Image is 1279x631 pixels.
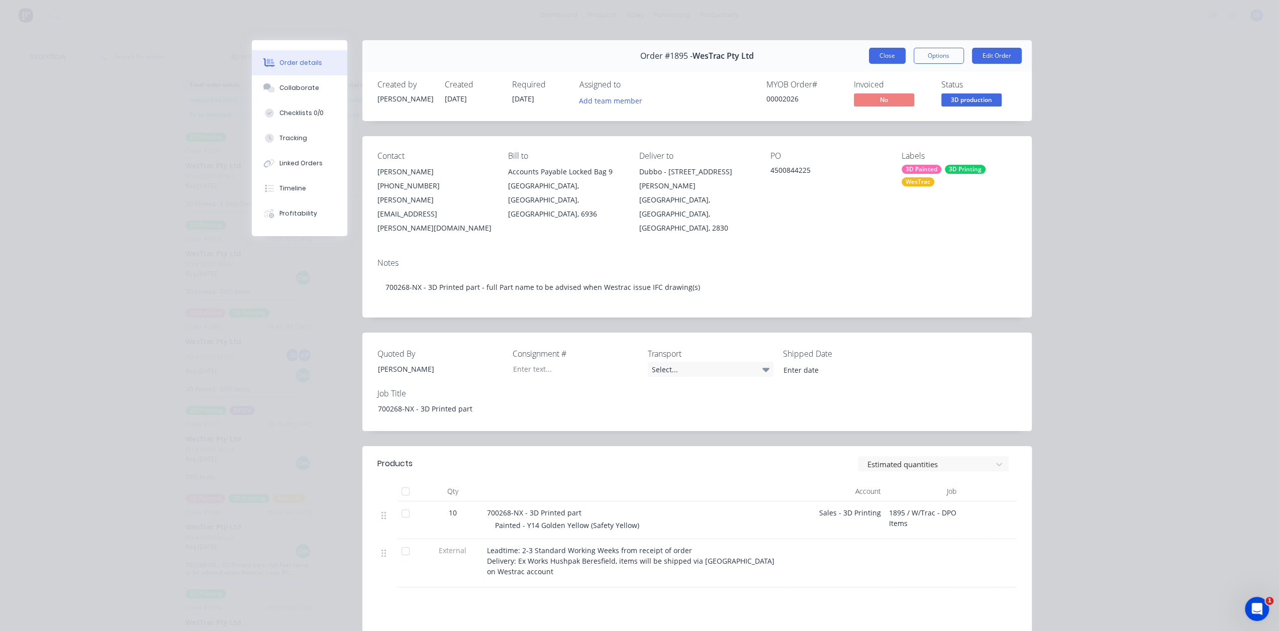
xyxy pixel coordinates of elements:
span: 3D production [941,93,1002,106]
div: [PHONE_NUMBER] [377,179,493,193]
div: [PERSON_NAME] [377,165,493,179]
div: Qty [423,481,483,501]
label: Job Title [377,387,503,399]
div: Account [784,481,885,501]
div: MYOB Order # [766,80,842,89]
div: Sales - 3D Printing [784,501,885,539]
span: Painted - Y14 Golden Yellow (Safety Yellow) [495,520,639,530]
span: [DATE] [512,94,534,103]
button: Add team member [579,93,648,107]
div: Select... [648,362,773,377]
div: Deliver to [639,151,754,161]
div: [PERSON_NAME][EMAIL_ADDRESS][PERSON_NAME][DOMAIN_NAME] [377,193,493,235]
div: 700268-NX - 3D Printed part - full Part name to be advised when Westrac issue IFC drawing(s) [377,272,1017,302]
div: Products [377,458,413,470]
span: 10 [449,507,457,518]
span: Leadtime: 2-3 Standard Working Weeks from receipt of order Delivery: Ex Works Hushpak Beresfield,... [487,546,776,576]
div: Order details [279,58,322,67]
button: Profitability [252,201,347,226]
span: No [854,93,914,106]
div: [PERSON_NAME] [377,93,433,104]
div: Profitability [279,209,317,218]
div: 3D Painted [902,165,941,174]
div: [PERSON_NAME][PHONE_NUMBER][PERSON_NAME][EMAIL_ADDRESS][PERSON_NAME][DOMAIN_NAME] [377,165,493,235]
div: Status [941,80,1017,89]
div: Contact [377,151,493,161]
label: Quoted By [377,348,503,360]
div: Linked Orders [279,159,323,168]
div: [GEOGRAPHIC_DATA], [GEOGRAPHIC_DATA], [GEOGRAPHIC_DATA], 2830 [639,193,754,235]
span: 1 [1265,597,1273,605]
div: Tracking [279,134,307,143]
button: Options [914,48,964,64]
div: Dubbo - [STREET_ADDRESS][PERSON_NAME] [639,165,754,193]
div: [GEOGRAPHIC_DATA], [GEOGRAPHIC_DATA], [GEOGRAPHIC_DATA], 6936 [508,179,623,221]
div: Invoiced [854,80,929,89]
label: Transport [648,348,773,360]
div: Notes [377,258,1017,268]
div: 00002026 [766,93,842,104]
div: Checklists 0/0 [279,109,324,118]
iframe: Intercom live chat [1245,597,1269,621]
div: 700268-NX - 3D Printed part [370,401,496,416]
button: Close [869,48,906,64]
span: [DATE] [445,94,467,103]
label: Consignment # [513,348,638,360]
button: 3D production [941,93,1002,109]
div: Collaborate [279,83,319,92]
button: Timeline [252,176,347,201]
span: WesTrac Pty Ltd [693,51,754,61]
div: [PERSON_NAME] [370,362,496,376]
div: Accounts Payable Locked Bag 9[GEOGRAPHIC_DATA], [GEOGRAPHIC_DATA], [GEOGRAPHIC_DATA], 6936 [508,165,623,221]
div: Accounts Payable Locked Bag 9 [508,165,623,179]
div: 4500844225 [770,165,886,179]
input: Enter date [776,362,902,377]
div: 3D Printing [945,165,986,174]
button: Order details [252,50,347,75]
button: Collaborate [252,75,347,100]
button: Checklists 0/0 [252,100,347,126]
span: External [427,545,479,556]
div: Labels [902,151,1017,161]
div: Created by [377,80,433,89]
button: Tracking [252,126,347,151]
button: Add team member [573,93,647,107]
div: PO [770,151,886,161]
div: Assigned to [579,80,680,89]
div: 1895 / W/Trac - DPO Items [885,501,960,539]
div: Dubbo - [STREET_ADDRESS][PERSON_NAME][GEOGRAPHIC_DATA], [GEOGRAPHIC_DATA], [GEOGRAPHIC_DATA], 2830 [639,165,754,235]
div: Timeline [279,184,306,193]
div: WesTrac [902,177,934,186]
label: Shipped Date [783,348,909,360]
span: Order #1895 - [640,51,693,61]
button: Linked Orders [252,151,347,176]
span: 700268-NX - 3D Printed part [487,508,581,517]
button: Edit Order [972,48,1022,64]
div: Created [445,80,500,89]
div: Bill to [508,151,623,161]
div: Required [512,80,567,89]
div: Job [885,481,960,501]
